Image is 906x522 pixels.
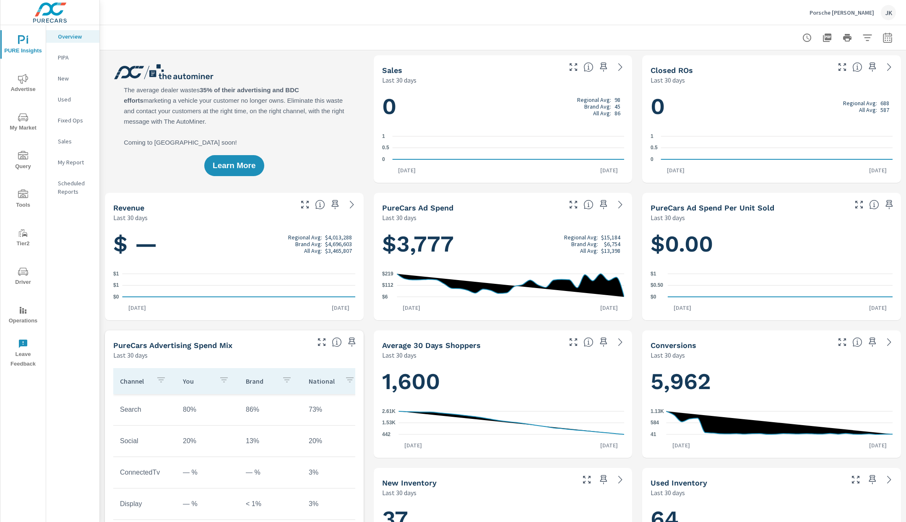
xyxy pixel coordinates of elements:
[852,337,862,347] span: The number of dealer-specified goals completed by a visitor. [Source: This data is provided by th...
[597,198,610,211] span: Save this to your personalized report
[819,29,836,46] button: "Export Report to PDF"
[58,137,93,145] p: Sales
[325,241,352,247] p: $4,696,603
[328,198,342,211] span: Save this to your personalized report
[567,198,580,211] button: Make Fullscreen
[382,431,391,437] text: 442
[651,230,893,258] h1: $0.00
[176,431,239,452] td: 20%
[567,60,580,74] button: Make Fullscreen
[382,203,453,212] h5: PureCars Ad Spend
[345,335,359,349] span: Save this to your personalized report
[46,135,99,148] div: Sales
[883,473,896,486] a: See more details in report
[239,493,302,514] td: < 1%
[382,420,396,426] text: 1.53K
[315,200,325,210] span: Total sales revenue over the selected date range. [Source: This data is sourced from the dealer’s...
[597,473,610,486] span: Save this to your personalized report
[666,441,696,449] p: [DATE]
[183,377,212,385] p: You
[614,110,620,117] p: 86
[810,9,874,16] p: Porsche [PERSON_NAME]
[584,103,611,110] p: Brand Avg:
[3,35,43,56] span: PURE Insights
[668,304,697,312] p: [DATE]
[176,462,239,483] td: — %
[614,60,627,74] a: See more details in report
[593,110,611,117] p: All Avg:
[382,367,624,396] h1: 1,600
[382,408,396,414] text: 2.61K
[651,75,685,85] p: Last 30 days
[397,304,426,312] p: [DATE]
[583,62,594,72] span: Number of vehicles sold by the dealership over the selected date range. [Source: This data is sou...
[651,431,656,437] text: 41
[239,399,302,420] td: 86%
[382,75,417,85] p: Last 30 days
[326,304,355,312] p: [DATE]
[651,271,656,277] text: $1
[883,335,896,349] a: See more details in report
[571,241,598,247] p: Brand Avg:
[302,462,365,483] td: 3%
[564,234,598,241] p: Regional Avg:
[866,473,879,486] span: Save this to your personalized report
[204,155,264,176] button: Learn More
[113,493,176,514] td: Display
[651,145,658,151] text: 0.5
[382,66,402,75] h5: Sales
[58,32,93,41] p: Overview
[651,478,707,487] h5: Used Inventory
[239,462,302,483] td: — %
[651,408,664,414] text: 1.13K
[614,335,627,349] a: See more details in report
[651,488,685,498] p: Last 30 days
[594,441,624,449] p: [DATE]
[382,350,417,360] p: Last 30 days
[583,200,594,210] span: Total cost of media for all PureCars channels for the selected dealership group over the selected...
[382,145,389,151] text: 0.5
[382,341,481,350] h5: Average 30 Days Shoppers
[3,151,43,171] span: Query
[651,213,685,223] p: Last 30 days
[382,133,385,139] text: 1
[288,234,322,241] p: Regional Avg:
[651,367,893,396] h1: 5,962
[859,29,876,46] button: Apply Filters
[113,230,355,258] h1: $ —
[382,156,385,162] text: 0
[302,399,365,420] td: 73%
[332,337,342,347] span: This table looks at how you compare to the amount of budget you spend per channel as opposed to y...
[651,66,693,75] h5: Closed ROs
[315,335,328,349] button: Make Fullscreen
[651,283,663,288] text: $0.50
[382,230,624,258] h1: $3,777
[651,420,659,426] text: 584
[883,198,896,211] span: Save this to your personalized report
[113,213,148,223] p: Last 30 days
[382,488,417,498] p: Last 30 days
[113,399,176,420] td: Search
[869,200,879,210] span: Average cost of advertising per each vehicle sold at the dealer over the selected date range. The...
[651,203,774,212] h5: PureCars Ad Spend Per Unit Sold
[309,377,338,385] p: National
[239,431,302,452] td: 13%
[3,112,43,133] span: My Market
[567,335,580,349] button: Make Fullscreen
[392,166,422,174] p: [DATE]
[382,271,393,277] text: $219
[58,74,93,83] p: New
[58,158,93,166] p: My Report
[246,377,275,385] p: Brand
[852,198,866,211] button: Make Fullscreen
[302,493,365,514] td: 3%
[382,478,437,487] h5: New Inventory
[113,350,148,360] p: Last 30 days
[58,179,93,196] p: Scheduled Reports
[580,473,594,486] button: Make Fullscreen
[382,92,624,121] h1: 0
[382,213,417,223] p: Last 30 days
[113,271,119,277] text: $1
[113,431,176,452] td: Social
[46,177,99,198] div: Scheduled Reports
